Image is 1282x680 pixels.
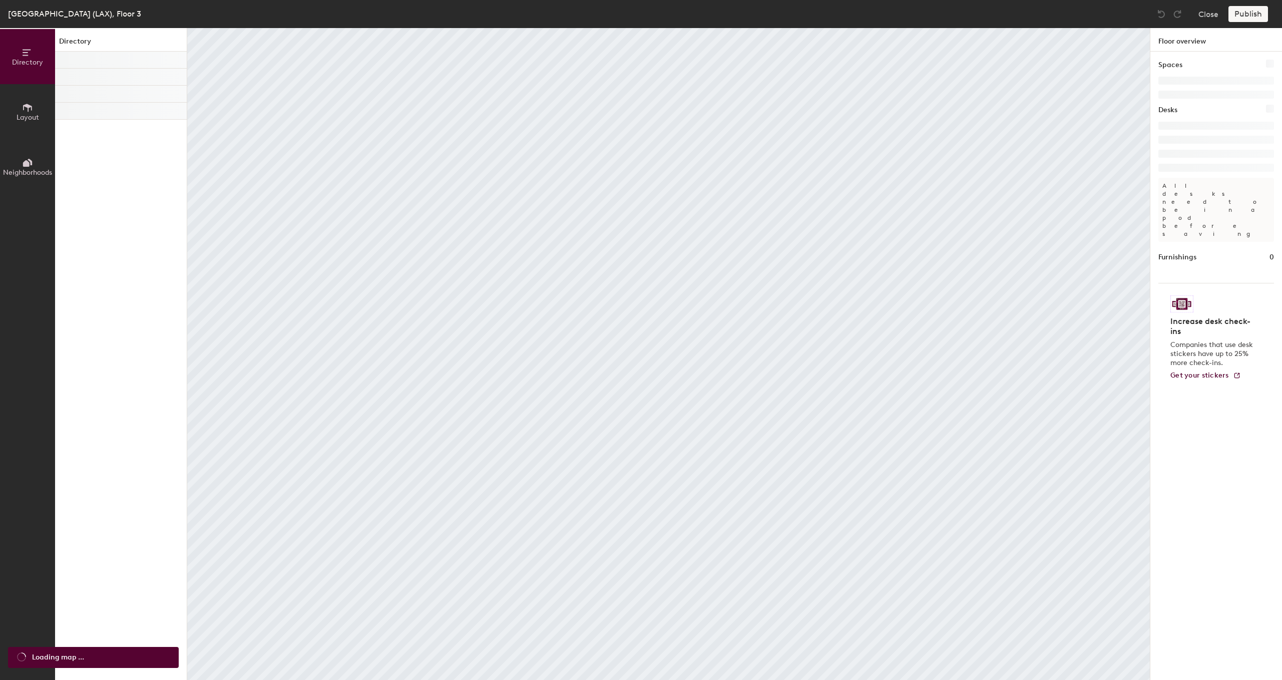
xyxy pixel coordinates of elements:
[1158,105,1177,116] h1: Desks
[8,8,141,20] div: [GEOGRAPHIC_DATA] (LAX), Floor 3
[1172,9,1182,19] img: Redo
[1156,9,1166,19] img: Undo
[55,36,187,52] h1: Directory
[187,28,1150,680] canvas: Map
[1170,371,1229,380] span: Get your stickers
[1269,252,1274,263] h1: 0
[32,652,84,663] span: Loading map ...
[12,58,43,67] span: Directory
[1158,60,1182,71] h1: Spaces
[1198,6,1218,22] button: Close
[1170,372,1241,380] a: Get your stickers
[1170,316,1256,336] h4: Increase desk check-ins
[1170,341,1256,368] p: Companies that use desk stickers have up to 25% more check-ins.
[1170,295,1193,312] img: Sticker logo
[1158,178,1274,242] p: All desks need to be in a pod before saving
[1150,28,1282,52] h1: Floor overview
[1158,252,1196,263] h1: Furnishings
[17,113,39,122] span: Layout
[3,168,52,177] span: Neighborhoods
